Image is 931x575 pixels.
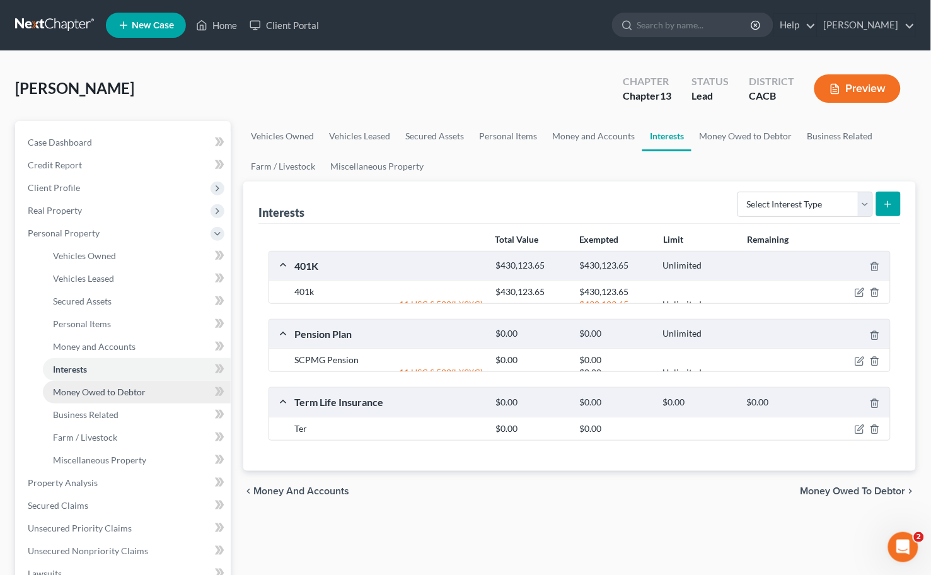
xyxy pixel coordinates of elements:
span: [PERSON_NAME] [15,79,134,97]
a: Farm / Livestock [43,426,231,449]
div: Interests [258,205,304,220]
a: Secured Claims [18,494,231,517]
i: chevron_right [906,486,916,496]
span: Credit Report [28,160,82,170]
div: Term Life Insurance [288,395,489,409]
div: SCPMG Pension [288,354,489,366]
div: $0.00 [573,366,657,379]
a: Vehicles Leased [43,267,231,290]
span: Property Analysis [28,477,98,488]
div: Pension Plan [288,327,489,340]
div: $0.00 [573,354,657,366]
span: Money Owed to Debtor [53,386,146,397]
a: Farm / Livestock [243,151,323,182]
div: 401k [288,286,489,298]
div: Lead [691,89,729,103]
div: $0.00 [489,422,573,435]
a: Vehicles Leased [321,121,398,151]
div: $0.00 [573,397,657,409]
div: Chapter [623,74,671,89]
div: $430,123.65 [489,286,573,298]
div: Unlimited [657,366,741,379]
div: $0.00 [489,354,573,366]
div: 11 USC § 522(b)(3)(C) [288,298,489,311]
strong: Total Value [495,234,539,245]
div: Unlimited [657,328,741,340]
a: Help [774,14,816,37]
span: Farm / Livestock [53,432,117,443]
span: Vehicles Leased [53,273,114,284]
div: $0.00 [489,328,573,340]
strong: Limit [663,234,683,245]
a: Miscellaneous Property [43,449,231,472]
a: Unsecured Priority Claims [18,517,231,540]
button: chevron_left Money and Accounts [243,486,349,496]
span: Money Owed to Debtor [801,486,906,496]
span: Case Dashboard [28,137,92,148]
input: Search by name... [637,13,753,37]
a: Business Related [43,404,231,426]
a: Money and Accounts [545,121,642,151]
button: Money Owed to Debtor chevron_right [801,486,916,496]
iframe: Intercom live chat [888,532,918,562]
a: Business Related [799,121,880,151]
a: Case Dashboard [18,131,231,154]
strong: Remaining [747,234,789,245]
span: Real Property [28,205,82,216]
a: Credit Report [18,154,231,177]
a: Client Portal [243,14,325,37]
div: $430,123.65 [489,260,573,272]
a: Unsecured Nonpriority Claims [18,540,231,562]
a: Home [190,14,243,37]
a: Personal Items [43,313,231,335]
span: Interests [53,364,87,375]
a: Personal Items [471,121,545,151]
div: Ter [288,422,489,435]
div: $0.00 [573,328,657,340]
span: Unsecured Nonpriority Claims [28,545,148,556]
span: Secured Claims [28,500,88,511]
div: $0.00 [657,397,741,409]
div: 401K [288,259,489,272]
span: 2 [914,532,924,542]
div: Unlimited [657,260,741,272]
div: $0.00 [573,422,657,435]
div: Status [691,74,729,89]
div: $0.00 [741,397,824,409]
div: $430,123.65 [573,286,657,298]
a: Secured Assets [398,121,471,151]
a: Vehicles Owned [43,245,231,267]
span: Miscellaneous Property [53,455,146,465]
a: Money Owed to Debtor [43,381,231,404]
span: 13 [660,90,671,102]
span: Secured Assets [53,296,112,306]
a: Money and Accounts [43,335,231,358]
div: $430,123.65 [573,260,657,272]
div: Unlimited [657,298,741,311]
div: CACB [749,89,794,103]
strong: Exempted [579,234,619,245]
span: Money and Accounts [53,341,136,352]
span: Vehicles Owned [53,250,116,261]
span: New Case [132,21,174,30]
div: $430,123.65 [573,298,657,311]
a: Vehicles Owned [243,121,321,151]
a: Interests [43,358,231,381]
a: Interests [642,121,691,151]
div: Chapter [623,89,671,103]
i: chevron_left [243,486,253,496]
a: Property Analysis [18,472,231,494]
span: Personal Property [28,228,100,238]
span: Business Related [53,409,119,420]
a: Miscellaneous Property [323,151,431,182]
span: Money and Accounts [253,486,349,496]
div: District [749,74,794,89]
a: [PERSON_NAME] [818,14,915,37]
div: $0.00 [489,397,573,409]
span: Unsecured Priority Claims [28,523,132,533]
a: Secured Assets [43,290,231,313]
span: Client Profile [28,182,80,193]
div: 11 USC § 522(b)(3)(C) [288,366,489,379]
span: Personal Items [53,318,111,329]
button: Preview [814,74,901,103]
